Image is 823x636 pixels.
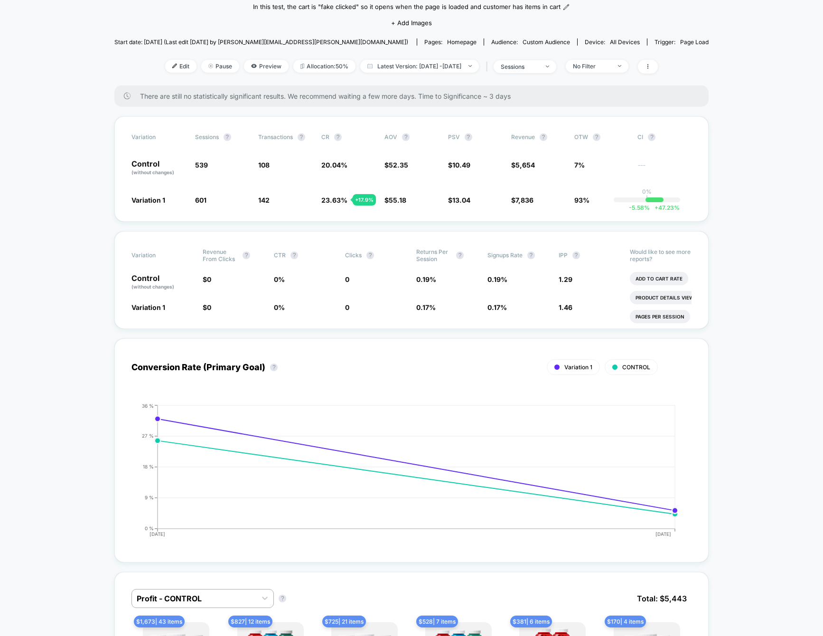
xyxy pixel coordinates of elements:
span: 539 [195,161,208,169]
span: In this test, the cart is "fake clicked" so it opens when the page is loaded and customer has ite... [253,2,561,12]
span: 7% [574,161,585,169]
button: ? [465,133,472,141]
span: Edit [165,60,196,73]
span: Clicks [345,252,362,259]
button: ? [456,252,464,259]
span: IPP [559,252,568,259]
div: Pages: [424,38,477,46]
span: CTR [274,252,286,259]
span: + Add Images [391,19,432,27]
span: 7,836 [515,196,533,204]
span: $ 170 | 4 items [605,616,646,627]
span: | [484,60,494,74]
p: Would like to see more reports? [630,248,692,262]
span: CR [321,133,329,140]
span: $ 381 | 6 items [510,616,552,627]
span: Variation 1 [564,364,592,371]
button: ? [540,133,547,141]
tspan: 9 % [145,495,154,500]
span: 20.04 % [321,161,347,169]
span: Signups Rate [487,252,523,259]
img: end [468,65,472,67]
span: Returns Per Session [416,248,451,262]
p: | [646,195,648,202]
tspan: 18 % [143,464,154,469]
span: Variation [131,248,184,262]
p: Control [131,274,193,290]
span: $ 1,673 | 43 items [134,616,185,627]
li: Pages Per Session [630,310,690,323]
span: Variation 1 [131,303,165,311]
span: -5.58 % [629,204,650,211]
div: sessions [501,63,539,70]
span: 0 [345,303,349,311]
span: 0.19 % [487,275,507,283]
img: end [208,64,213,68]
span: Pause [201,60,239,73]
button: ? [527,252,535,259]
span: 0.17 % [487,303,507,311]
span: AOV [384,133,397,140]
button: ? [402,133,410,141]
span: 142 [258,196,270,204]
span: Page Load [680,38,709,46]
span: all devices [610,38,640,46]
span: Revenue [511,133,535,140]
span: Start date: [DATE] (Last edit [DATE] by [PERSON_NAME][EMAIL_ADDRESS][PERSON_NAME][DOMAIN_NAME]) [114,38,408,46]
tspan: 36 % [142,402,154,408]
img: edit [172,64,177,68]
span: 1.29 [559,275,572,283]
span: 93% [574,196,589,204]
button: ? [224,133,231,141]
button: ? [243,252,250,259]
span: 0 % [274,303,285,311]
span: 47.23 % [650,204,680,211]
div: Trigger: [655,38,709,46]
span: Custom Audience [523,38,570,46]
img: rebalance [300,64,304,69]
span: $ [511,196,533,204]
p: 0% [642,188,652,195]
button: ? [648,133,655,141]
div: No Filter [573,63,611,70]
button: ? [593,133,600,141]
span: Total: $ 5,443 [632,589,692,608]
span: There are still no statistically significant results. We recommend waiting a few more days . Time... [140,92,690,100]
span: Transactions [258,133,293,140]
span: 0.19 % [416,275,436,283]
button: ? [290,252,298,259]
span: homepage [447,38,477,46]
span: $ [203,303,211,311]
span: $ 528 | 7 items [416,616,458,627]
span: Latest Version: [DATE] - [DATE] [360,60,479,73]
span: CONTROL [622,364,650,371]
span: --- [637,162,691,176]
tspan: [DATE] [656,531,672,537]
span: 601 [195,196,206,204]
div: + 17.9 % [353,194,376,206]
span: 0 % [274,275,285,283]
button: ? [270,364,278,371]
span: Device: [577,38,647,46]
span: (without changes) [131,284,174,290]
tspan: [DATE] [150,531,165,537]
span: Revenue From Clicks [203,248,238,262]
span: 52.35 [389,161,408,169]
span: 13.04 [452,196,470,204]
img: end [618,65,621,67]
tspan: 0 % [145,525,154,531]
span: Allocation: 50% [293,60,355,73]
span: 55.18 [389,196,406,204]
span: + [655,204,658,211]
button: ? [279,595,286,602]
span: 0.17 % [416,303,436,311]
img: end [546,65,549,67]
span: 0 [345,275,349,283]
span: OTW [574,133,627,141]
span: 0 [207,303,211,311]
span: $ [511,161,535,169]
button: ? [334,133,342,141]
span: $ [448,161,470,169]
span: CI [637,133,690,141]
span: $ [203,275,211,283]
